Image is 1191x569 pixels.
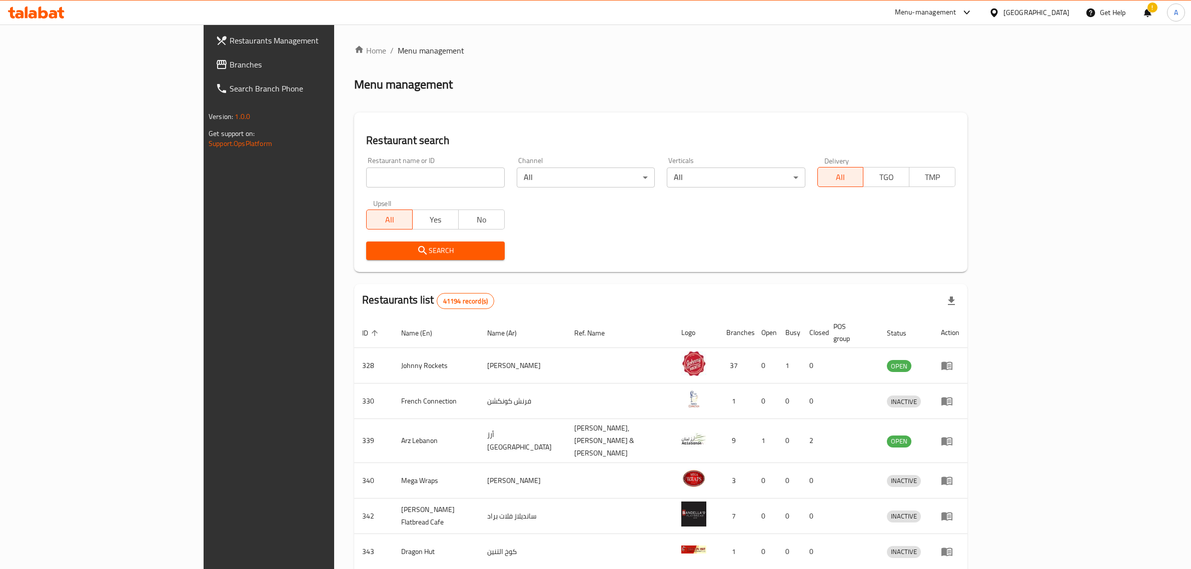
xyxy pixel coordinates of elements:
[777,419,801,463] td: 0
[753,498,777,534] td: 0
[817,167,864,187] button: All
[913,170,951,184] span: TMP
[362,292,494,309] h2: Restaurants list
[777,348,801,383] td: 1
[463,212,501,227] span: No
[362,327,381,339] span: ID
[371,212,409,227] span: All
[209,137,272,150] a: Support.OpsPlatform
[753,383,777,419] td: 0
[566,419,674,463] td: [PERSON_NAME],[PERSON_NAME] & [PERSON_NAME]
[681,386,706,411] img: French Connection
[673,317,718,348] th: Logo
[354,76,453,92] h2: Menu management
[777,498,801,534] td: 0
[887,475,921,486] span: INACTIVE
[209,127,255,140] span: Get support on:
[941,545,959,557] div: Menu
[479,498,566,534] td: سانديلاز فلات براد
[887,435,911,447] span: OPEN
[208,52,403,76] a: Branches
[393,348,479,383] td: Johnny Rockets
[458,209,505,229] button: No
[887,546,921,557] span: INACTIVE
[393,498,479,534] td: [PERSON_NAME] Flatbread Cafe
[479,383,566,419] td: فرنش كونكشن
[801,498,825,534] td: 0
[667,167,805,187] div: All
[401,327,445,339] span: Name (En)
[230,58,395,70] span: Branches
[479,348,566,383] td: [PERSON_NAME]
[777,383,801,419] td: 0
[753,419,777,463] td: 1
[374,244,496,257] span: Search
[777,463,801,498] td: 0
[801,463,825,498] td: 0
[681,351,706,376] img: Johnny Rockets
[208,76,403,100] a: Search Branch Phone
[366,241,504,260] button: Search
[822,170,860,184] span: All
[230,82,395,94] span: Search Branch Phone
[909,167,955,187] button: TMP
[366,133,955,148] h2: Restaurant search
[681,537,706,562] img: Dragon Hut
[681,426,706,451] img: Arz Lebanon
[412,209,459,229] button: Yes
[235,110,250,123] span: 1.0.0
[437,296,494,306] span: 41194 record(s)
[1003,7,1069,18] div: [GEOGRAPHIC_DATA]
[417,212,455,227] span: Yes
[895,6,956,18] div: Menu-management
[753,317,777,348] th: Open
[393,383,479,419] td: French Connection
[393,463,479,498] td: Mega Wraps
[753,463,777,498] td: 0
[777,317,801,348] th: Busy
[867,170,905,184] span: TGO
[479,419,566,463] td: أرز [GEOGRAPHIC_DATA]
[487,327,530,339] span: Name (Ar)
[887,435,911,447] div: OPEN
[753,348,777,383] td: 0
[801,317,825,348] th: Closed
[366,167,504,187] input: Search for restaurant name or ID..
[801,419,825,463] td: 2
[887,360,911,372] span: OPEN
[718,317,753,348] th: Branches
[824,157,849,164] label: Delivery
[373,199,392,206] label: Upsell
[718,463,753,498] td: 3
[939,289,963,313] div: Export file
[479,463,566,498] td: [PERSON_NAME]
[1174,7,1178,18] span: A
[398,44,464,56] span: Menu management
[941,474,959,486] div: Menu
[517,167,655,187] div: All
[681,501,706,526] img: Sandella's Flatbread Cafe
[366,209,413,229] button: All
[801,383,825,419] td: 0
[887,396,921,407] span: INACTIVE
[933,317,967,348] th: Action
[801,348,825,383] td: 0
[887,327,919,339] span: Status
[887,510,921,522] div: INACTIVE
[718,498,753,534] td: 7
[574,327,618,339] span: Ref. Name
[718,383,753,419] td: 1
[833,320,867,344] span: POS group
[209,110,233,123] span: Version:
[230,34,395,46] span: Restaurants Management
[208,28,403,52] a: Restaurants Management
[941,359,959,371] div: Menu
[681,466,706,491] img: Mega Wraps
[393,419,479,463] td: Arz Lebanon
[718,348,753,383] td: 37
[887,360,911,372] div: OPEN
[863,167,909,187] button: TGO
